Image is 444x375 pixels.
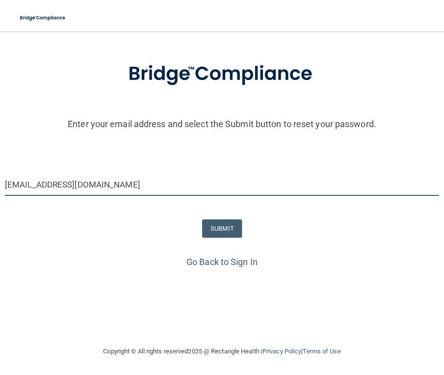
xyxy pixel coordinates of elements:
a: Privacy Policy [262,348,301,355]
input: Email [5,174,439,196]
a: Go Back to Sign In [186,257,258,267]
a: Terms of Use [303,348,340,355]
img: bridge_compliance_login_screen.278c3ca4.svg [15,8,71,28]
img: bridge_compliance_login_screen.278c3ca4.svg [108,49,337,100]
div: Copyright © All rights reserved 2025 @ Rectangle Health | | [43,336,401,367]
button: SUBMIT [202,219,242,238]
